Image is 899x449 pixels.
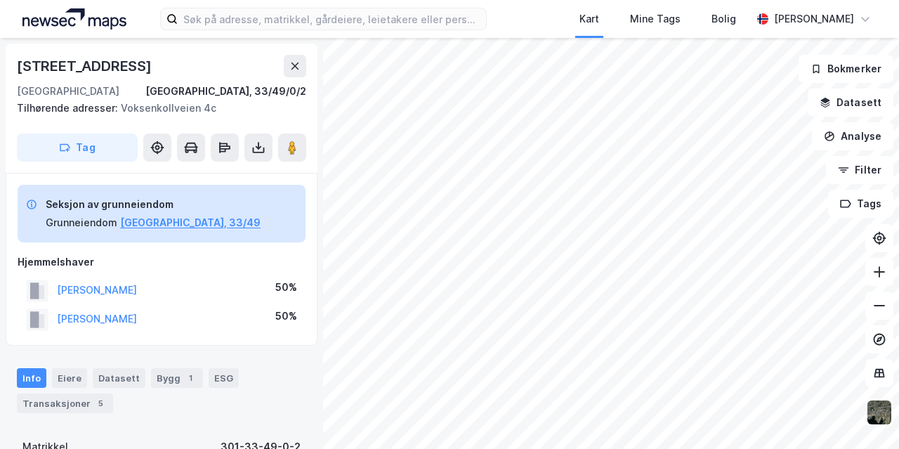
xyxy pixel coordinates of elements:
button: Tag [17,134,138,162]
div: Seksjon av grunneiendom [46,196,261,213]
div: 1 [183,371,197,385]
button: Filter [826,156,893,184]
button: [GEOGRAPHIC_DATA], 33/49 [120,214,261,231]
div: [STREET_ADDRESS] [17,55,155,77]
div: ESG [209,368,239,388]
div: Datasett [93,368,145,388]
button: Datasett [808,89,893,117]
div: Eiere [52,368,87,388]
input: Søk på adresse, matrikkel, gårdeiere, leietakere eller personer [178,8,486,30]
div: Info [17,368,46,388]
div: Mine Tags [630,11,681,27]
div: Kart [579,11,599,27]
div: Transaksjoner [17,393,113,413]
iframe: Chat Widget [829,382,899,449]
div: Bygg [151,368,203,388]
div: Voksenkollveien 4c [17,100,295,117]
button: Bokmerker [799,55,893,83]
div: 50% [275,279,297,296]
div: 5 [93,396,107,410]
button: Tags [828,190,893,218]
div: 50% [275,308,297,325]
div: [GEOGRAPHIC_DATA] [17,83,119,100]
div: Bolig [711,11,736,27]
div: [GEOGRAPHIC_DATA], 33/49/0/2 [145,83,306,100]
img: logo.a4113a55bc3d86da70a041830d287a7e.svg [22,8,126,30]
div: [PERSON_NAME] [774,11,854,27]
span: Tilhørende adresser: [17,102,121,114]
div: Kontrollprogram for chat [829,382,899,449]
button: Analyse [812,122,893,150]
div: Grunneiendom [46,214,117,231]
div: Hjemmelshaver [18,254,306,271]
